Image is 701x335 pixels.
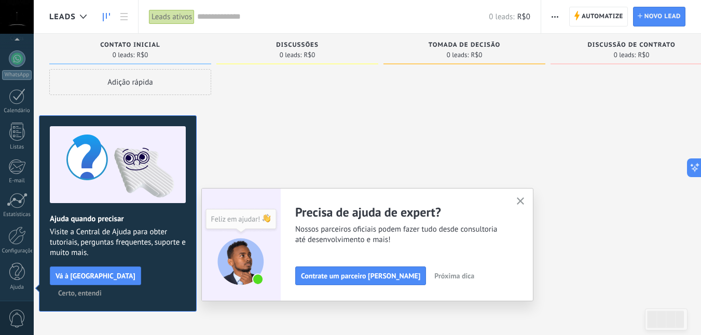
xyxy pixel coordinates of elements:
a: Lista [115,7,133,27]
span: Discussões [276,42,319,49]
a: Automatize [569,7,628,26]
div: Adição rápida [49,69,211,95]
span: Nossos parceiros oficiais podem fazer tudo desde consultoria até desenvolvimento e mais! [295,224,504,245]
h2: Precisa de ajuda de expert? [295,204,504,220]
span: 0 leads: [113,52,135,58]
span: Discussão de contrato [587,42,675,49]
span: Próxima dica [434,272,474,279]
span: Leads [49,12,76,22]
div: Calendário [2,108,32,114]
div: E-mail [2,178,32,184]
div: Listas [2,144,32,151]
div: Contato inicial [54,42,206,50]
div: Ajuda [2,284,32,291]
button: Contrate um parceiro [PERSON_NAME] [295,266,426,285]
h2: Ajuda quando precisar [50,214,186,224]
div: Estatísticas [2,211,32,218]
button: Certo, entendi [53,285,106,301]
span: Automatize [582,7,623,26]
span: R$0 [136,52,148,58]
button: Vá à [GEOGRAPHIC_DATA] [50,266,141,285]
button: Próxima dica [430,268,479,284]
a: Leads [98,7,115,27]
span: Certo, entendi [58,289,102,297]
div: Configurações [2,248,32,254]
div: WhatsApp [2,70,32,80]
span: Visite a Central de Ajuda para obter tutoriais, perguntas frequentes, suporte e muito mais. [50,227,186,258]
span: Vá à [GEOGRAPHIC_DATA] [56,272,135,279]
span: R$0 [517,12,530,22]
span: Contrate um parceiro [PERSON_NAME] [301,272,420,279]
span: 0 leads: [447,52,469,58]
button: Mais [547,7,562,26]
span: 0 leads: [614,52,636,58]
span: Contato inicial [100,42,160,49]
span: Tomada de decisão [429,42,500,49]
span: R$0 [304,52,315,58]
span: 0 leads: [280,52,302,58]
div: Tomada de decisão [389,42,540,50]
span: Novo lead [644,7,681,26]
a: Novo lead [633,7,685,26]
span: R$0 [638,52,649,58]
div: Leads ativos [149,9,195,24]
span: R$0 [471,52,482,58]
span: 0 leads: [489,12,514,22]
div: Discussões [222,42,373,50]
